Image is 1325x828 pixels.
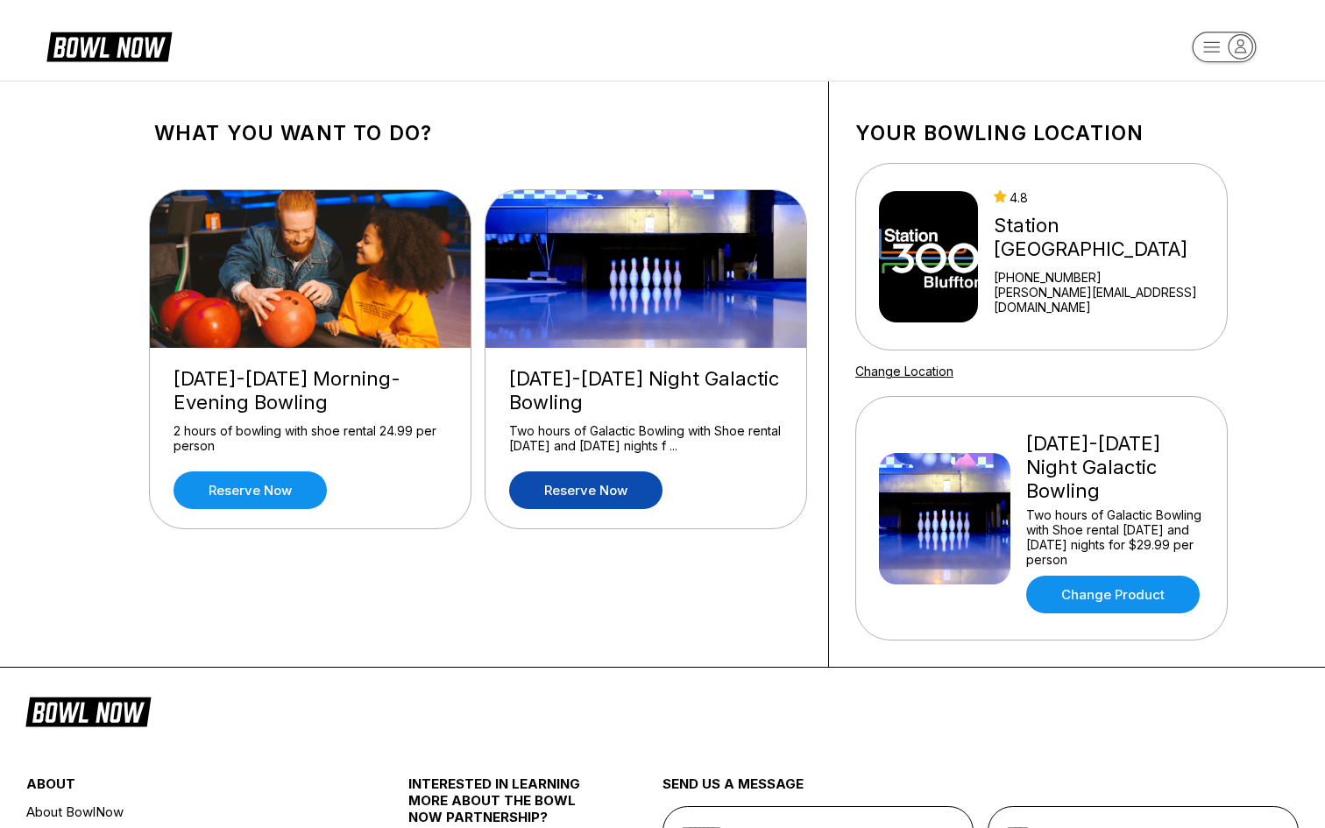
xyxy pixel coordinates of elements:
h1: What you want to do? [154,121,802,145]
div: about [26,775,344,801]
img: Friday-Saturday Night Galactic Bowling [485,190,808,348]
div: Two hours of Galactic Bowling with Shoe rental [DATE] and [DATE] nights f ... [509,423,783,454]
img: Friday-Sunday Morning-Evening Bowling [150,190,472,348]
div: [DATE]-[DATE] Morning-Evening Bowling [174,367,447,414]
div: 4.8 [994,190,1220,205]
a: Change Location [855,364,953,379]
div: [DATE]-[DATE] Night Galactic Bowling [1026,432,1204,503]
a: About BowlNow [26,801,344,823]
a: Change Product [1026,576,1200,613]
div: [DATE]-[DATE] Night Galactic Bowling [509,367,783,414]
h1: Your bowling location [855,121,1228,145]
div: send us a message [662,775,1299,806]
a: Reserve now [174,471,327,509]
img: Station 300 Bluffton [879,191,978,322]
div: [PHONE_NUMBER] [994,270,1220,285]
div: 2 hours of bowling with shoe rental 24.99 per person [174,423,447,454]
div: Two hours of Galactic Bowling with Shoe rental [DATE] and [DATE] nights for $29.99 per person [1026,507,1204,567]
a: Reserve now [509,471,662,509]
div: Station [GEOGRAPHIC_DATA] [994,214,1220,261]
a: [PERSON_NAME][EMAIL_ADDRESS][DOMAIN_NAME] [994,285,1220,315]
img: Friday-Saturday Night Galactic Bowling [879,453,1010,584]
